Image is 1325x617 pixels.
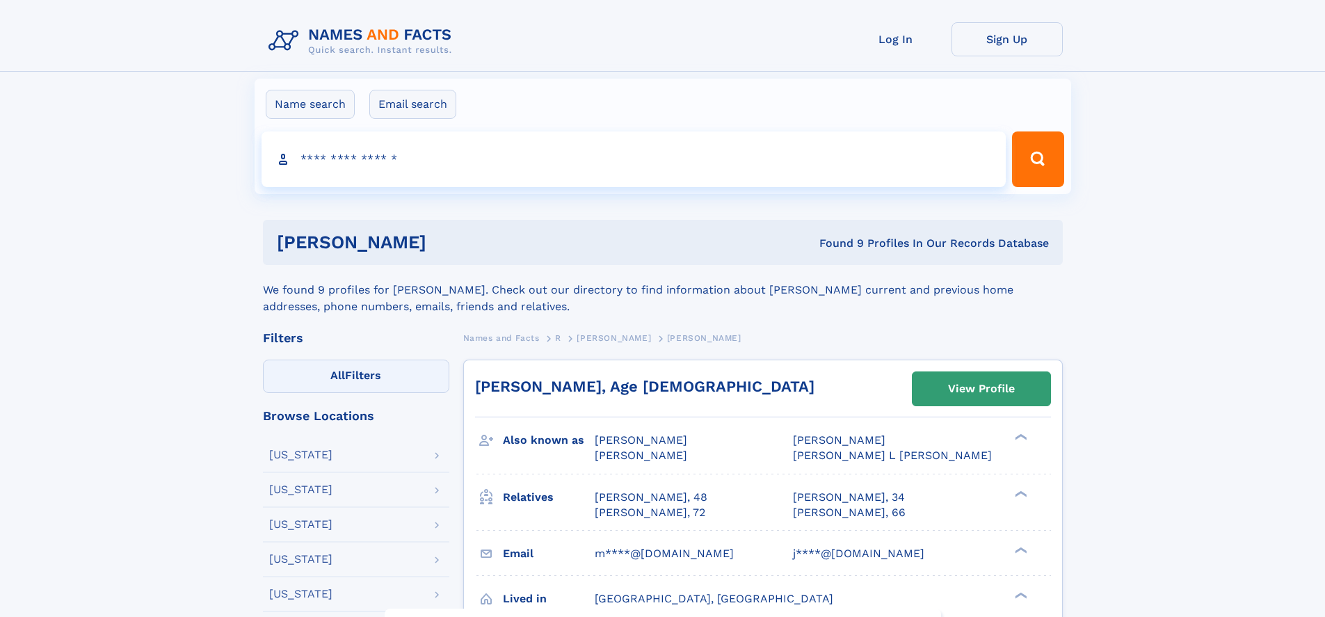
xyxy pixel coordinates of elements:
span: [PERSON_NAME] [595,449,687,462]
span: [GEOGRAPHIC_DATA], [GEOGRAPHIC_DATA] [595,592,833,605]
span: All [330,369,345,382]
div: ❯ [1011,433,1028,442]
h3: Email [503,542,595,566]
a: View Profile [913,372,1050,406]
h1: [PERSON_NAME] [277,234,623,251]
span: [PERSON_NAME] [793,433,885,447]
a: [PERSON_NAME], 72 [595,505,705,520]
a: [PERSON_NAME], 66 [793,505,906,520]
span: [PERSON_NAME] L [PERSON_NAME] [793,449,992,462]
h3: Lived in [503,587,595,611]
a: Names and Facts [463,329,540,346]
a: Sign Up [951,22,1063,56]
span: R [555,333,561,343]
span: [PERSON_NAME] [667,333,741,343]
h3: Relatives [503,486,595,509]
h3: Also known as [503,428,595,452]
a: Log In [840,22,951,56]
div: [US_STATE] [269,449,332,460]
div: We found 9 profiles for [PERSON_NAME]. Check out our directory to find information about [PERSON_... [263,265,1063,315]
a: [PERSON_NAME], Age [DEMOGRAPHIC_DATA] [475,378,814,395]
a: [PERSON_NAME] [577,329,651,346]
div: [US_STATE] [269,519,332,530]
a: [PERSON_NAME], 34 [793,490,905,505]
label: Filters [263,360,449,393]
div: Browse Locations [263,410,449,422]
input: search input [262,131,1006,187]
label: Name search [266,90,355,119]
div: [US_STATE] [269,588,332,600]
span: [PERSON_NAME] [595,433,687,447]
div: ❯ [1011,545,1028,554]
div: Filters [263,332,449,344]
button: Search Button [1012,131,1063,187]
div: ❯ [1011,489,1028,498]
div: Found 9 Profiles In Our Records Database [623,236,1049,251]
label: Email search [369,90,456,119]
div: [US_STATE] [269,484,332,495]
div: View Profile [948,373,1015,405]
img: Logo Names and Facts [263,22,463,60]
div: [US_STATE] [269,554,332,565]
span: [PERSON_NAME] [577,333,651,343]
div: ❯ [1011,591,1028,600]
a: R [555,329,561,346]
a: [PERSON_NAME], 48 [595,490,707,505]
